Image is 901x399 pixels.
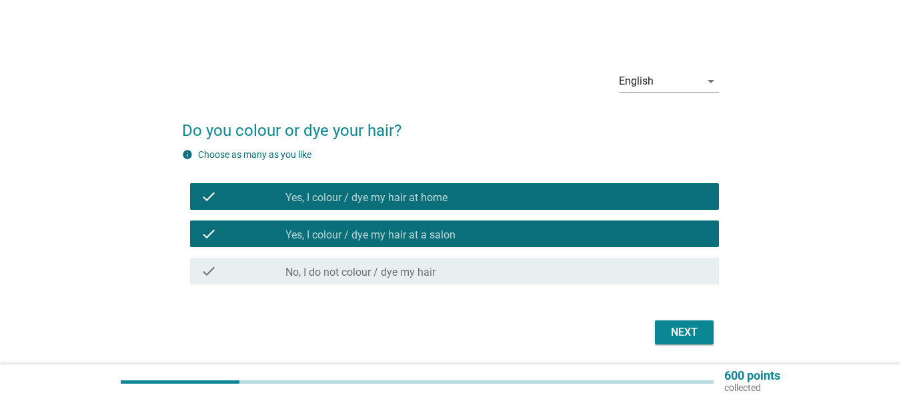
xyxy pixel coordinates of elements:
i: arrow_drop_down [703,73,719,89]
p: collected [724,382,780,394]
button: Next [655,320,714,344]
i: check [201,263,217,279]
label: Yes, I colour / dye my hair at a salon [285,228,456,242]
i: info [182,149,193,160]
i: check [201,189,217,204]
label: Choose as many as you like [198,149,311,160]
h2: Do you colour or dye your hair? [182,105,719,143]
div: English [619,75,654,87]
label: No, I do not colour / dye my hair [285,266,435,279]
div: Next [666,324,703,340]
i: check [201,226,217,242]
label: Yes, I colour / dye my hair at home [285,191,447,204]
p: 600 points [724,370,780,382]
